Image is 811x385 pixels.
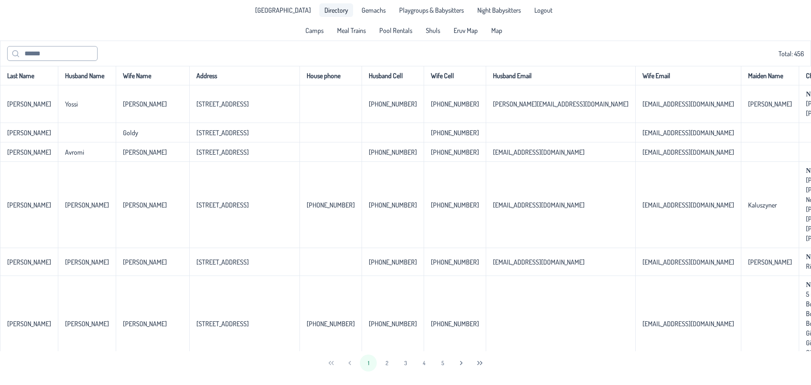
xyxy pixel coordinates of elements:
[741,66,799,85] th: Maiden Name
[748,258,792,266] p-celleditor: [PERSON_NAME]
[65,201,109,209] p-celleditor: [PERSON_NAME]
[7,100,51,108] p-celleditor: [PERSON_NAME]
[305,27,324,34] span: Camps
[635,66,741,85] th: Wife Email
[399,7,464,14] span: Playgroups & Babysitters
[319,3,353,17] a: Directory
[369,100,417,108] p-celleditor: [PHONE_NUMBER]
[7,46,804,61] div: Total: 456
[65,258,109,266] p-celleditor: [PERSON_NAME]
[362,7,386,14] span: Gemachs
[189,66,299,85] th: Address
[123,319,167,328] p-celleditor: [PERSON_NAME]
[362,66,424,85] th: Husband Cell
[337,27,366,34] span: Meal Trains
[116,66,189,85] th: Wife Name
[491,27,502,34] span: Map
[7,201,51,209] p-celleditor: [PERSON_NAME]
[394,3,469,17] a: Playgroups & Babysitters
[357,3,391,17] a: Gemachs
[642,319,734,328] p-celleditor: [EMAIL_ADDRESS][DOMAIN_NAME]
[324,7,348,14] span: Directory
[123,148,167,156] p-celleditor: [PERSON_NAME]
[493,258,585,266] p-celleditor: [EMAIL_ADDRESS][DOMAIN_NAME]
[374,24,417,37] a: Pool Rentals
[378,355,395,371] button: 2
[431,128,479,137] p-celleditor: [PHONE_NUMBER]
[529,3,558,17] li: Logout
[486,66,635,85] th: Husband Email
[123,258,167,266] p-celleditor: [PERSON_NAME]
[7,319,51,328] p-celleditor: [PERSON_NAME]
[250,3,316,17] a: [GEOGRAPHIC_DATA]
[424,66,486,85] th: Wife Cell
[431,100,479,108] p-celleditor: [PHONE_NUMBER]
[431,201,479,209] p-celleditor: [PHONE_NUMBER]
[196,258,249,266] p-celleditor: [STREET_ADDRESS]
[7,258,51,266] p-celleditor: [PERSON_NAME]
[453,355,470,371] button: Next Page
[472,3,526,17] a: Night Babysitters
[196,100,249,108] p-celleditor: [STREET_ADDRESS]
[397,355,414,371] button: 3
[360,355,377,371] button: 1
[196,319,249,328] p-celleditor: [STREET_ADDRESS]
[369,319,417,328] p-celleditor: [PHONE_NUMBER]
[421,24,445,37] a: Shuls
[434,355,451,371] button: 5
[250,3,316,17] li: Pine Lake Park
[493,100,629,108] p-celleditor: [PERSON_NAME][EMAIL_ADDRESS][DOMAIN_NAME]
[196,201,249,209] p-celleditor: [STREET_ADDRESS]
[369,201,417,209] p-celleditor: [PHONE_NUMBER]
[642,148,734,156] p-celleditor: [EMAIL_ADDRESS][DOMAIN_NAME]
[65,148,84,156] p-celleditor: Avromi
[642,128,734,137] p-celleditor: [EMAIL_ADDRESS][DOMAIN_NAME]
[7,148,51,156] p-celleditor: [PERSON_NAME]
[426,27,440,34] span: Shuls
[486,24,507,37] a: Map
[454,27,478,34] span: Eruv Map
[65,319,109,328] p-celleditor: [PERSON_NAME]
[7,128,51,137] p-celleditor: [PERSON_NAME]
[332,24,371,37] a: Meal Trains
[493,201,585,209] p-celleditor: [EMAIL_ADDRESS][DOMAIN_NAME]
[431,319,479,328] p-celleditor: [PHONE_NUMBER]
[196,148,249,156] p-celleditor: [STREET_ADDRESS]
[642,201,734,209] p-celleditor: [EMAIL_ADDRESS][DOMAIN_NAME]
[369,148,417,156] p-celleditor: [PHONE_NUMBER]
[477,7,521,14] span: Night Babysitters
[123,128,138,137] p-celleditor: Goldy
[449,24,483,37] a: Eruv Map
[431,148,479,156] p-celleditor: [PHONE_NUMBER]
[299,66,362,85] th: House phone
[255,7,311,14] span: [GEOGRAPHIC_DATA]
[65,100,78,108] p-celleditor: Yossi
[58,66,116,85] th: Husband Name
[493,148,585,156] p-celleditor: [EMAIL_ADDRESS][DOMAIN_NAME]
[748,201,777,209] p-celleditor: Kaluszyner
[748,100,792,108] p-celleditor: [PERSON_NAME]
[534,7,552,14] span: Logout
[642,100,734,108] p-celleditor: [EMAIL_ADDRESS][DOMAIN_NAME]
[431,258,479,266] p-celleditor: [PHONE_NUMBER]
[123,100,167,108] p-celleditor: [PERSON_NAME]
[642,258,734,266] p-celleditor: [EMAIL_ADDRESS][DOMAIN_NAME]
[307,201,355,209] p-celleditor: [PHONE_NUMBER]
[300,24,329,37] a: Camps
[123,201,167,209] p-celleditor: [PERSON_NAME]
[307,319,355,328] p-celleditor: [PHONE_NUMBER]
[416,355,433,371] button: 4
[369,258,417,266] p-celleditor: [PHONE_NUMBER]
[196,128,249,137] p-celleditor: [STREET_ADDRESS]
[379,27,412,34] span: Pool Rentals
[471,355,488,371] button: Last Page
